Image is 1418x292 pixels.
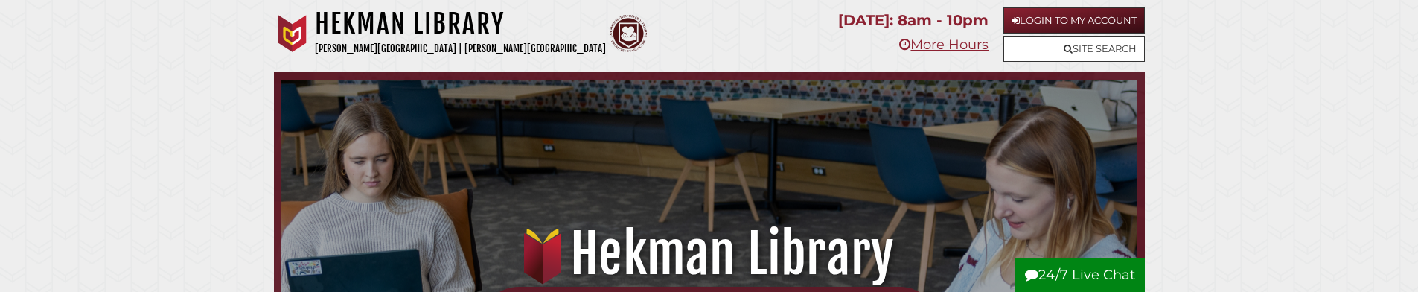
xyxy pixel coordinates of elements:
a: More Hours [899,36,989,53]
img: Calvin University [274,15,311,52]
h1: Hekman Library [315,7,606,40]
p: [PERSON_NAME][GEOGRAPHIC_DATA] | [PERSON_NAME][GEOGRAPHIC_DATA] [315,40,606,57]
a: Site Search [1003,36,1145,62]
a: Login to My Account [1003,7,1145,34]
img: Calvin Theological Seminary [610,15,647,52]
p: [DATE]: 8am - 10pm [838,7,989,34]
h1: Hekman Library [302,221,1116,287]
